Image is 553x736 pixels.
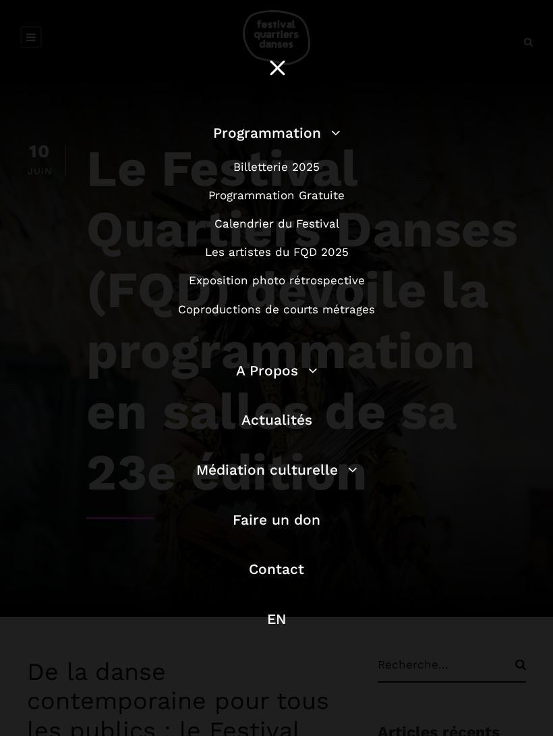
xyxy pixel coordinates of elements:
[233,160,320,174] a: Billetterie 2025
[241,411,312,428] a: Actualités
[233,511,320,528] a: Faire un don
[205,245,349,259] a: Les artistes du FQD 2025
[196,461,357,478] a: Médiation culturelle
[236,362,318,379] a: A Propos
[213,124,341,141] a: Programmation
[178,303,375,316] a: Coproductions de courts métrages
[249,560,304,577] a: Contact
[267,610,286,627] a: EN
[214,217,339,230] a: Calendrier du Festival
[208,188,345,202] a: Programmation Gratuite
[189,273,365,287] a: Exposition photo rétrospective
